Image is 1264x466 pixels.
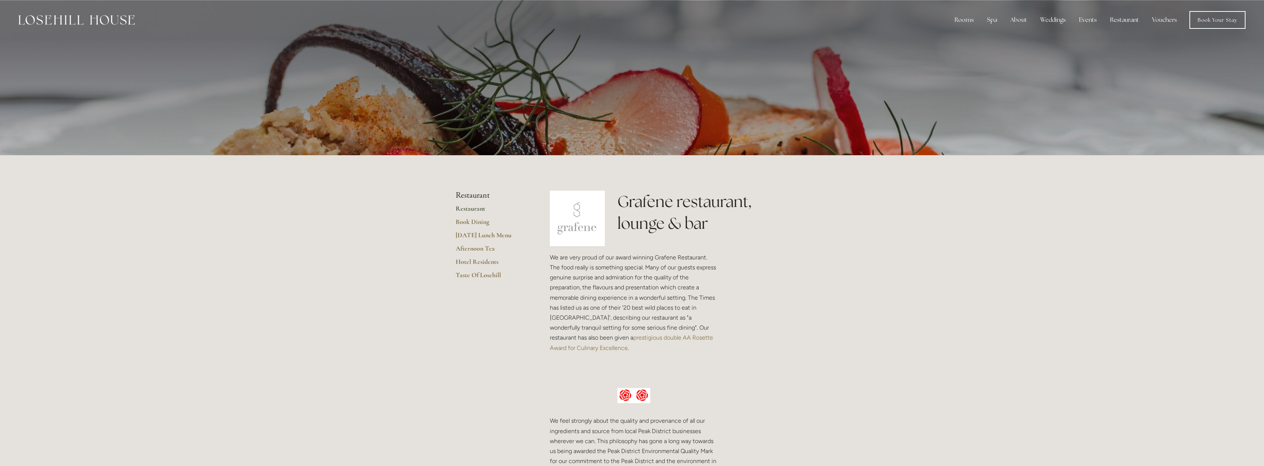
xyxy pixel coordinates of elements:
[949,13,980,27] div: Rooms
[1189,11,1246,29] a: Book Your Stay
[456,191,526,200] li: Restaurant
[550,334,715,351] a: prestigious double AA Rosette Award for Culinary Excellence
[550,191,605,246] img: grafene.jpg
[456,218,526,231] a: Book Dining
[617,191,808,234] h1: Grafene restaurant, lounge & bar
[1104,13,1145,27] div: Restaurant
[550,252,718,353] p: We are very proud of our award winning Grafene Restaurant. The food really is something special. ...
[456,204,526,218] a: Restaurant
[456,231,526,244] a: [DATE] Lunch Menu
[1004,13,1033,27] div: About
[18,15,135,25] img: Losehill House
[981,13,1003,27] div: Spa
[1146,13,1183,27] a: Vouchers
[456,258,526,271] a: Hotel Residents
[617,388,650,404] img: AA culinary excellence.jpg
[456,244,526,258] a: Afternoon Tea
[1073,13,1103,27] div: Events
[1034,13,1072,27] div: Weddings
[456,271,526,284] a: Taste Of Losehill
